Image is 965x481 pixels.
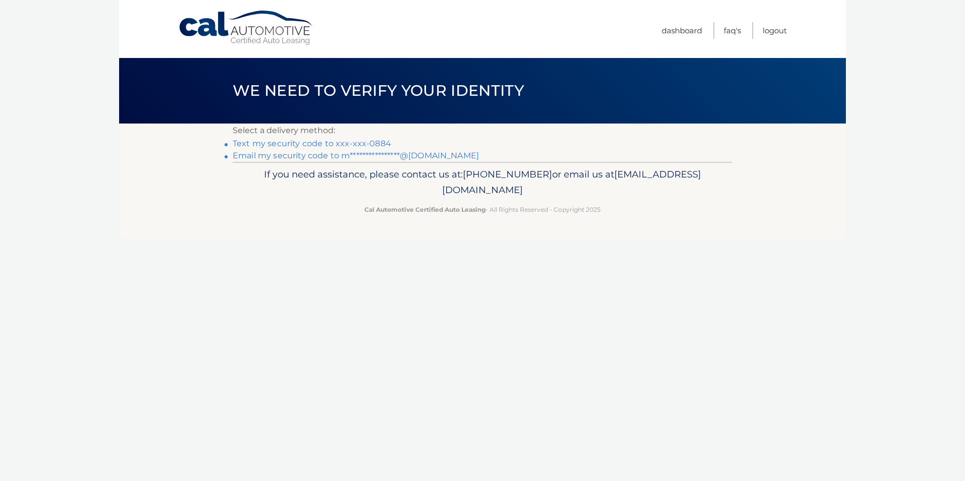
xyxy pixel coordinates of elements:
[239,204,726,215] p: - All Rights Reserved - Copyright 2025
[233,124,732,138] p: Select a delivery method:
[233,81,524,100] span: We need to verify your identity
[662,22,702,39] a: Dashboard
[364,206,486,213] strong: Cal Automotive Certified Auto Leasing
[724,22,741,39] a: FAQ's
[463,168,552,180] span: [PHONE_NUMBER]
[178,10,314,46] a: Cal Automotive
[763,22,787,39] a: Logout
[233,139,391,148] a: Text my security code to xxx-xxx-0884
[239,166,726,199] p: If you need assistance, please contact us at: or email us at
